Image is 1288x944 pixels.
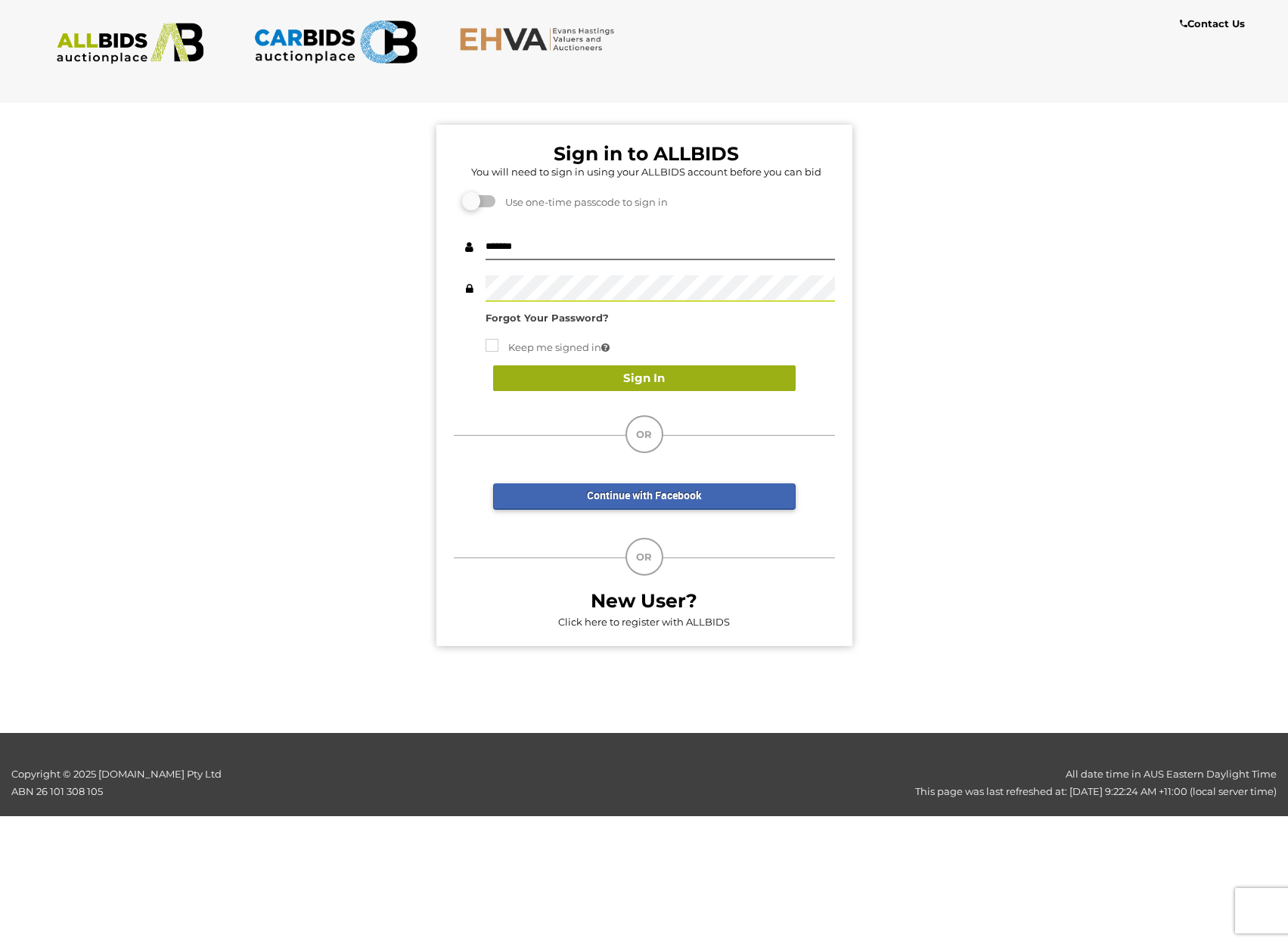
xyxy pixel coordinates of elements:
[591,589,697,612] b: New User?
[498,196,668,208] span: Use one-time passcode to sign in
[554,142,739,165] b: Sign in to ALLBIDS
[48,23,213,64] img: ALLBIDS.com.au
[493,365,796,392] button: Sign In
[558,616,730,628] a: Click here to register with ALLBIDS
[625,538,663,576] div: OR
[493,483,796,510] a: Continue with Facebook
[1180,17,1245,29] b: Contact Us
[486,339,610,356] label: Keep me signed in
[458,166,835,177] h5: You will need to sign in using your ALLBIDS account before you can bid
[322,765,1288,801] div: All date time in AUS Eastern Daylight Time This page was last refreshed at: [DATE] 9:22:24 AM +11...
[459,26,623,51] img: EHVA.com.au
[625,415,663,453] div: OR
[486,312,609,324] a: Forgot Your Password?
[1180,15,1249,33] a: Contact Us
[253,15,417,69] img: CARBIDS.com.au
